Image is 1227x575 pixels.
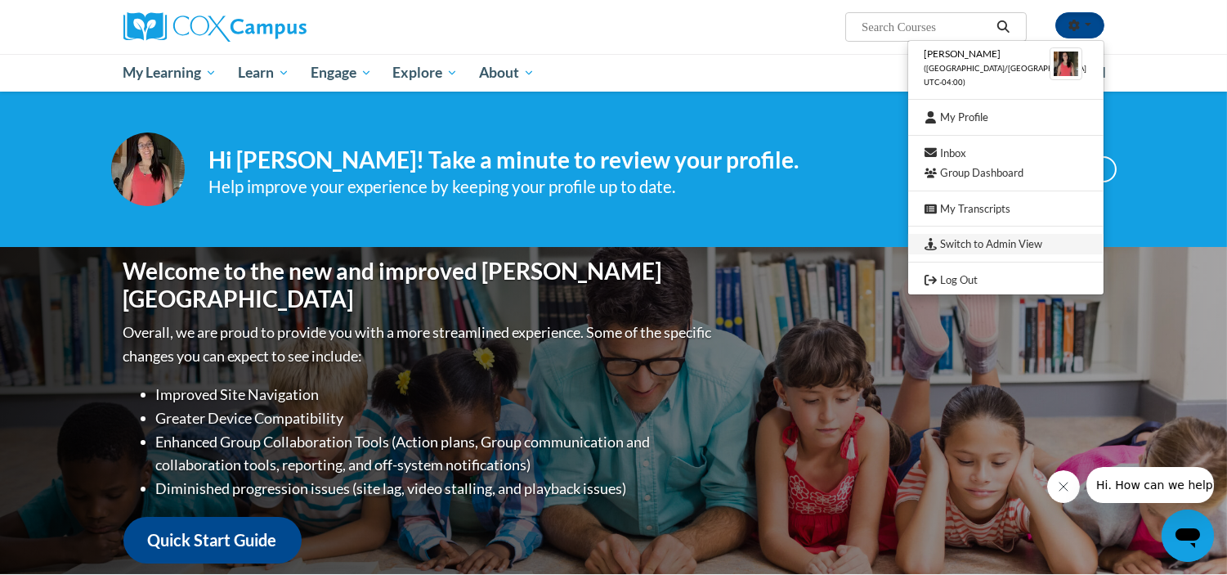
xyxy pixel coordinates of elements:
button: Account Settings [1055,12,1104,38]
iframe: Button to launch messaging window [1162,510,1214,562]
span: Learn [238,63,289,83]
a: My Profile [908,107,1104,128]
li: Greater Device Compatibility [156,407,716,430]
span: ([GEOGRAPHIC_DATA]/[GEOGRAPHIC_DATA] UTC-04:00) [925,64,1087,87]
li: Enhanced Group Collaboration Tools (Action plans, Group communication and collaboration tools, re... [156,430,716,478]
a: My Transcripts [908,199,1104,219]
a: About [468,54,545,92]
img: Learner Profile Avatar [1050,47,1082,80]
a: Switch to Admin View [908,234,1104,254]
input: Search Courses [860,17,991,37]
p: Overall, we are proud to provide you with a more streamlined experience. Some of the specific cha... [123,321,716,368]
img: Profile Image [111,133,185,206]
iframe: Close message [1047,470,1080,503]
span: About [479,63,535,83]
a: Inbox [908,143,1104,164]
div: Main menu [99,54,1129,92]
a: Quick Start Guide [123,517,302,564]
iframe: Message from company [1086,467,1214,503]
button: Search [991,17,1015,37]
span: Engage [311,63,372,83]
a: Learn [227,54,300,92]
a: Engage [300,54,383,92]
h1: Welcome to the new and improved [PERSON_NAME][GEOGRAPHIC_DATA] [123,258,716,312]
img: Cox Campus [123,12,307,42]
span: Explore [392,63,458,83]
h4: Hi [PERSON_NAME]! Take a minute to review your profile. [209,146,991,174]
a: Logout [908,270,1104,290]
span: Hi. How can we help? [10,11,132,25]
a: My Learning [113,54,228,92]
span: [PERSON_NAME] [925,47,1001,60]
div: Help improve your experience by keeping your profile up to date. [209,173,991,200]
span: My Learning [123,63,217,83]
a: Cox Campus [123,12,434,42]
a: Explore [382,54,468,92]
a: Group Dashboard [908,163,1104,183]
li: Diminished progression issues (site lag, video stalling, and playback issues) [156,477,716,501]
li: Improved Site Navigation [156,383,716,407]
